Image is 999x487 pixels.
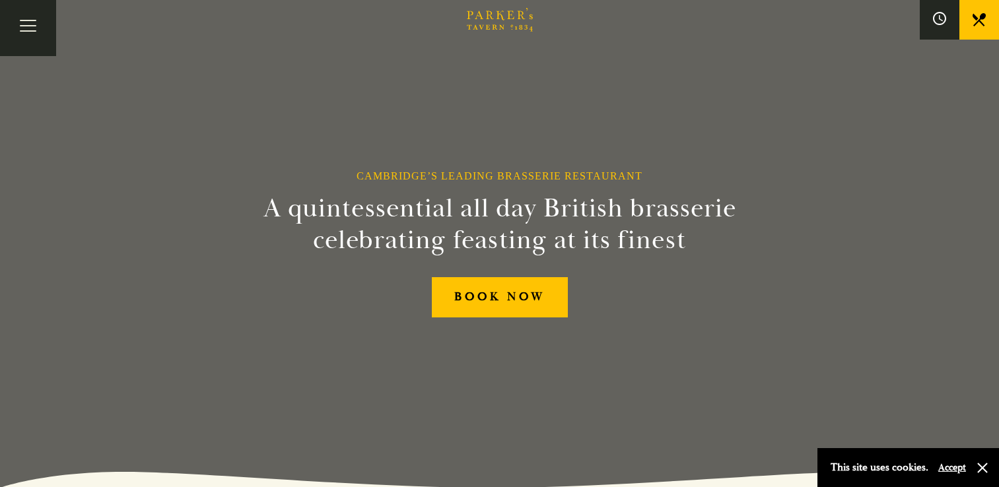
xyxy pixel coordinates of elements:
button: Accept [938,461,966,474]
h1: Cambridge’s Leading Brasserie Restaurant [357,170,642,182]
h2: A quintessential all day British brasserie celebrating feasting at its finest [199,193,801,256]
p: This site uses cookies. [831,458,928,477]
a: BOOK NOW [432,277,568,317]
button: Close and accept [976,461,989,474]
